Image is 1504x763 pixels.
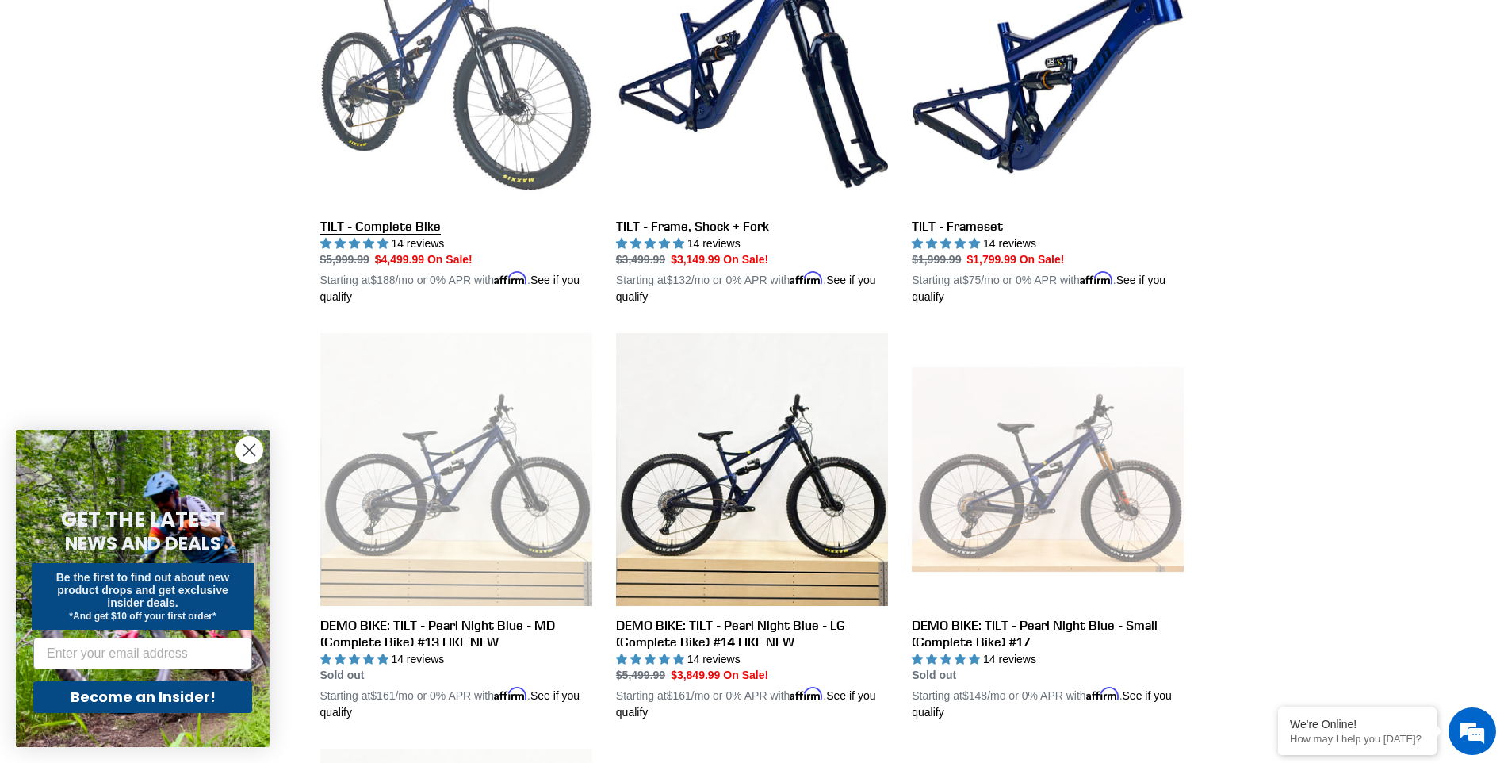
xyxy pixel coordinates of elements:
span: NEWS AND DEALS [65,531,221,556]
input: Enter your email address [33,638,252,669]
span: GET THE LATEST [61,505,224,534]
span: Be the first to find out about new product drops and get exclusive insider deals. [56,571,230,609]
button: Become an Insider! [33,681,252,713]
button: Close dialog [235,436,263,464]
p: How may I help you today? [1290,733,1425,745]
span: *And get $10 off your first order* [69,611,216,622]
div: We're Online! [1290,718,1425,730]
